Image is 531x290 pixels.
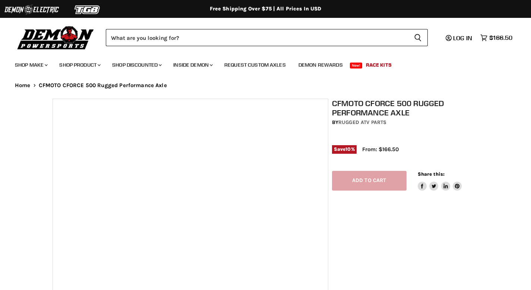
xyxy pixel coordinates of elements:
[106,29,408,46] input: Search
[15,82,31,89] a: Home
[338,119,386,125] a: Rugged ATV Parts
[360,57,397,73] a: Race Kits
[332,99,483,117] h1: CFMOTO CFORCE 500 Rugged Performance Axle
[332,145,357,153] span: Save %
[15,24,97,51] img: Demon Powersports
[60,3,116,17] img: TGB Logo 2
[489,34,512,41] span: $166.50
[362,146,399,153] span: From: $166.50
[477,32,516,43] a: $166.50
[418,171,462,191] aside: Share this:
[442,35,477,41] a: Log in
[9,57,52,73] a: Shop Make
[408,29,428,46] button: Search
[453,34,472,42] span: Log in
[168,57,217,73] a: Inside Demon
[4,3,60,17] img: Demon Electric Logo 2
[350,63,363,68] span: New!
[106,29,428,46] form: Product
[293,57,348,73] a: Demon Rewards
[39,82,167,89] span: CFMOTO CFORCE 500 Rugged Performance Axle
[345,146,351,152] span: 10
[418,171,445,177] span: Share this:
[107,57,166,73] a: Shop Discounted
[332,118,483,127] div: by
[219,57,291,73] a: Request Custom Axles
[9,54,511,73] ul: Main menu
[54,57,105,73] a: Shop Product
